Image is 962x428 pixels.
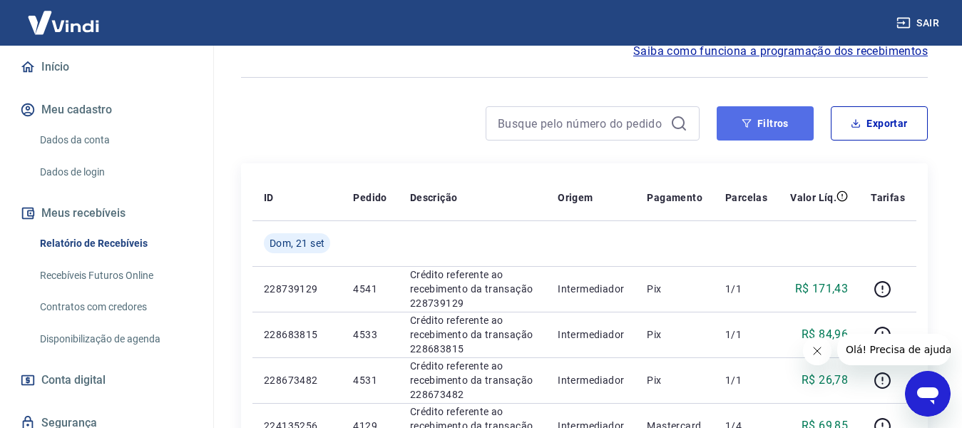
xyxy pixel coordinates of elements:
iframe: Mensagem da empresa [837,334,951,365]
iframe: Fechar mensagem [803,337,831,365]
p: ID [264,190,274,205]
p: Parcelas [725,190,767,205]
a: Saiba como funciona a programação dos recebimentos [633,43,928,60]
a: Dados de login [34,158,196,187]
p: Intermediador [558,327,624,342]
button: Filtros [717,106,814,141]
span: Olá! Precisa de ajuda? [9,10,120,21]
p: Intermediador [558,282,624,296]
p: Origem [558,190,593,205]
button: Sair [894,10,945,36]
p: 228683815 [264,327,330,342]
p: 1/1 [725,373,767,387]
a: Contratos com credores [34,292,196,322]
p: Crédito referente ao recebimento da transação 228673482 [410,359,535,402]
p: 4531 [353,373,387,387]
p: Pix [647,373,702,387]
p: Valor Líq. [790,190,836,205]
a: Recebíveis Futuros Online [34,261,196,290]
img: Vindi [17,1,110,44]
p: 1/1 [725,282,767,296]
p: Pix [647,327,702,342]
p: 1/1 [725,327,767,342]
a: Conta digital [17,365,196,396]
button: Exportar [831,106,928,141]
p: 228739129 [264,282,330,296]
p: 4541 [353,282,387,296]
p: Pagamento [647,190,702,205]
a: Dados da conta [34,126,196,155]
button: Meu cadastro [17,94,196,126]
span: Conta digital [41,370,106,390]
p: Pedido [353,190,387,205]
p: 4533 [353,327,387,342]
p: Pix [647,282,702,296]
p: R$ 26,78 [802,372,848,389]
p: Tarifas [871,190,905,205]
p: R$ 171,43 [795,280,849,297]
input: Busque pelo número do pedido [498,113,665,134]
span: Dom, 21 set [270,236,324,250]
a: Disponibilização de agenda [34,325,196,354]
p: R$ 84,96 [802,326,848,343]
button: Meus recebíveis [17,198,196,229]
p: Intermediador [558,373,624,387]
p: Crédito referente ao recebimento da transação 228739129 [410,267,535,310]
p: 228673482 [264,373,330,387]
a: Início [17,51,196,83]
p: Crédito referente ao recebimento da transação 228683815 [410,313,535,356]
p: Descrição [410,190,458,205]
a: Relatório de Recebíveis [34,229,196,258]
iframe: Botão para abrir a janela de mensagens [905,371,951,417]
